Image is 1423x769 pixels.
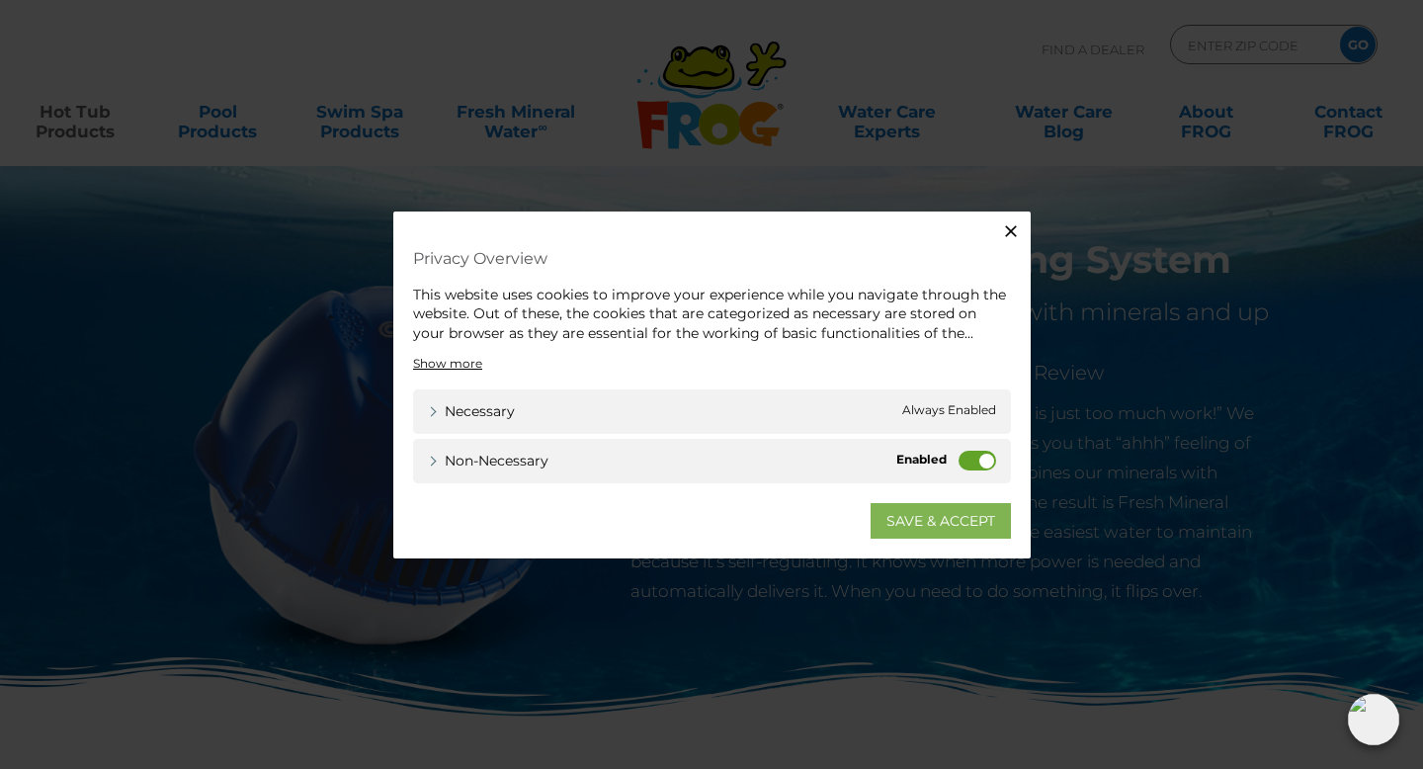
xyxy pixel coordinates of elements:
a: Non-necessary [428,451,548,471]
a: Necessary [428,401,515,422]
img: openIcon [1348,694,1399,745]
div: This website uses cookies to improve your experience while you navigate through the website. Out ... [413,285,1011,343]
a: SAVE & ACCEPT [871,503,1011,539]
a: Show more [413,355,482,373]
span: Always Enabled [902,401,996,422]
h4: Privacy Overview [413,240,1011,275]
